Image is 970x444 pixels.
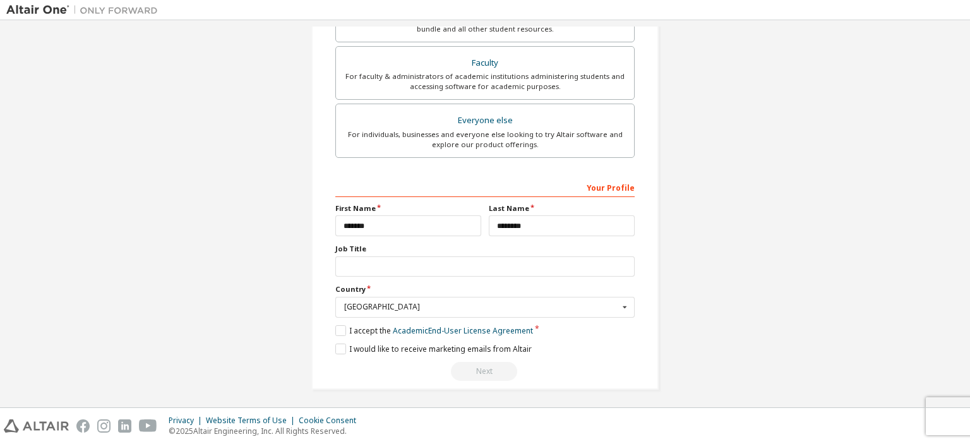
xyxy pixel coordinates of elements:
div: Everyone else [344,112,626,129]
img: youtube.svg [139,419,157,433]
img: altair_logo.svg [4,419,69,433]
div: Read and acccept EULA to continue [335,362,635,381]
p: © 2025 Altair Engineering, Inc. All Rights Reserved. [169,426,364,436]
label: I accept the [335,325,533,336]
div: Privacy [169,416,206,426]
a: Academic End-User License Agreement [393,325,533,336]
div: Website Terms of Use [206,416,299,426]
div: [GEOGRAPHIC_DATA] [344,303,619,311]
div: For individuals, businesses and everyone else looking to try Altair software and explore our prod... [344,129,626,150]
label: Job Title [335,244,635,254]
img: linkedin.svg [118,419,131,433]
label: I would like to receive marketing emails from Altair [335,344,532,354]
div: Your Profile [335,177,635,197]
img: Altair One [6,4,164,16]
div: For faculty & administrators of academic institutions administering students and accessing softwa... [344,71,626,92]
img: facebook.svg [76,419,90,433]
img: instagram.svg [97,419,111,433]
div: Faculty [344,54,626,72]
div: Cookie Consent [299,416,364,426]
label: Country [335,284,635,294]
label: Last Name [489,203,635,213]
label: First Name [335,203,481,213]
